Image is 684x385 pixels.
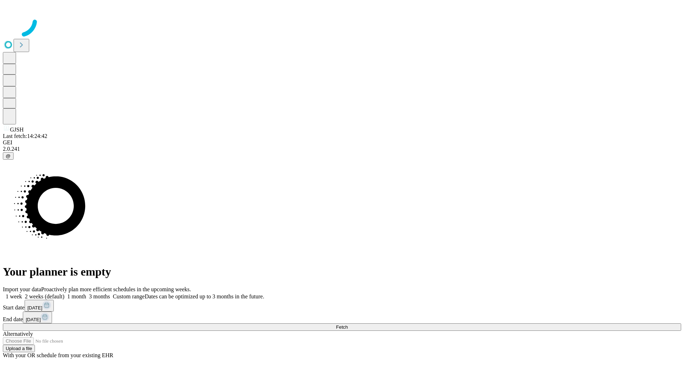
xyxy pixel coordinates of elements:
[3,286,41,292] span: Import your data
[3,331,33,337] span: Alternatively
[89,293,110,299] span: 3 months
[3,265,681,278] h1: Your planner is empty
[3,323,681,331] button: Fetch
[3,139,681,146] div: GEI
[3,352,113,358] span: With your OR schedule from your existing EHR
[3,345,35,352] button: Upload a file
[3,312,681,323] div: End date
[26,317,41,322] span: [DATE]
[10,127,24,133] span: GJSH
[145,293,264,299] span: Dates can be optimized up to 3 months in the future.
[67,293,86,299] span: 1 month
[27,305,42,310] span: [DATE]
[3,133,47,139] span: Last fetch: 14:24:42
[6,293,22,299] span: 1 week
[25,300,54,312] button: [DATE]
[3,146,681,152] div: 2.0.241
[25,293,64,299] span: 2 weeks (default)
[113,293,145,299] span: Custom range
[3,152,14,160] button: @
[336,324,348,330] span: Fetch
[23,312,52,323] button: [DATE]
[41,286,191,292] span: Proactively plan more efficient schedules in the upcoming weeks.
[6,153,11,159] span: @
[3,300,681,312] div: Start date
